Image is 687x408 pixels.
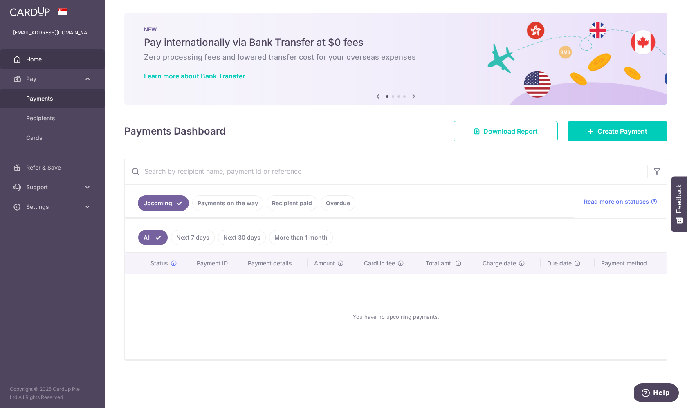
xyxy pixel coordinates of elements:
a: Next 30 days [218,230,266,245]
span: Cards [26,134,80,142]
div: You have no upcoming payments. [135,281,657,353]
span: Status [150,259,168,267]
img: Bank transfer banner [124,13,667,105]
span: Create Payment [597,126,647,136]
span: Home [26,55,80,63]
th: Payment ID [190,253,241,274]
span: Download Report [483,126,538,136]
span: Payments [26,94,80,103]
span: Due date [547,259,572,267]
a: Payments on the way [192,195,263,211]
span: Recipients [26,114,80,122]
span: Charge date [483,259,516,267]
span: Refer & Save [26,164,80,172]
a: Upcoming [138,195,189,211]
h6: Zero processing fees and lowered transfer cost for your overseas expenses [144,52,648,62]
a: Download Report [454,121,558,141]
a: Next 7 days [171,230,215,245]
a: Learn more about Bank Transfer [144,72,245,80]
a: Recipient paid [267,195,317,211]
a: Read more on statuses [584,197,657,206]
span: Amount [314,259,335,267]
input: Search by recipient name, payment id or reference [125,158,647,184]
button: Feedback - Show survey [671,176,687,232]
span: Pay [26,75,80,83]
p: NEW [144,26,648,33]
h5: Pay internationally via Bank Transfer at $0 fees [144,36,648,49]
span: Support [26,183,80,191]
h4: Payments Dashboard [124,124,226,139]
a: Create Payment [568,121,667,141]
a: All [138,230,168,245]
th: Payment details [241,253,308,274]
iframe: Opens a widget where you can find more information [634,383,679,404]
span: Read more on statuses [584,197,649,206]
a: Overdue [321,195,355,211]
img: CardUp [10,7,50,16]
span: Feedback [676,184,683,213]
th: Payment method [595,253,667,274]
a: More than 1 month [269,230,333,245]
span: CardUp fee [364,259,395,267]
span: Settings [26,203,80,211]
p: [EMAIL_ADDRESS][DOMAIN_NAME] [13,29,92,37]
span: Total amt. [426,259,453,267]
